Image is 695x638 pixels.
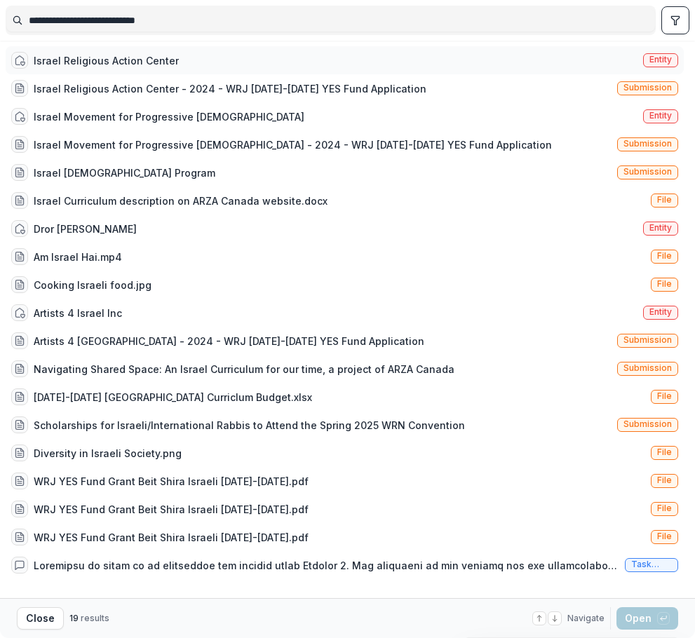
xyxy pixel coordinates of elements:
[649,55,672,65] span: Entity
[649,307,672,317] span: Entity
[567,612,605,625] span: Navigate
[657,279,672,289] span: File
[34,222,137,236] div: Dror [PERSON_NAME]
[34,446,182,461] div: Diversity in Israeli Society.png
[623,335,672,345] span: Submission
[657,503,672,513] span: File
[657,195,672,205] span: File
[34,418,465,433] div: Scholarships for Israeli/International Rabbis to Attend the Spring 2025 WRN Convention
[34,474,309,489] div: WRJ YES Fund Grant Beit Shira Israeli [DATE]-[DATE].pdf
[34,137,552,152] div: Israel Movement for Progressive [DEMOGRAPHIC_DATA] - 2024 - WRJ [DATE]-[DATE] YES Fund Application
[34,502,309,517] div: WRJ YES Fund Grant Beit Shira Israeli [DATE]-[DATE].pdf
[81,613,109,623] span: results
[623,167,672,177] span: Submission
[649,111,672,121] span: Entity
[657,391,672,401] span: File
[34,278,151,292] div: Cooking Israeli food.jpg
[17,607,64,630] button: Close
[657,251,672,261] span: File
[69,613,79,623] span: 19
[34,334,424,348] div: Artists 4 [GEOGRAPHIC_DATA] - 2024 - WRJ [DATE]-[DATE] YES Fund Application
[34,165,215,180] div: Israel [DEMOGRAPHIC_DATA] Program
[623,139,672,149] span: Submission
[616,607,678,630] button: Open
[34,53,179,68] div: Israel Religious Action Center
[34,81,426,96] div: Israel Religious Action Center - 2024 - WRJ [DATE]-[DATE] YES Fund Application
[34,390,312,405] div: [DATE]-[DATE] [GEOGRAPHIC_DATA] Curriclum Budget.xlsx
[34,194,328,208] div: Israel Curriculum description on ARZA Canada website.docx
[623,83,672,93] span: Submission
[34,306,122,320] div: Artists 4 Israel Inc
[657,447,672,457] span: File
[34,250,122,264] div: Am Israel Hai.mp4
[34,558,619,573] div: Loremipsu do sitam co ad elitseddoe tem incidid utlab Etdolor 2. Mag aliquaeni ad min veniamq nos...
[657,531,672,541] span: File
[34,109,304,124] div: Israel Movement for Progressive [DEMOGRAPHIC_DATA]
[661,6,689,34] button: toggle filters
[34,362,454,376] div: Navigating Shared Space: An Israel Curriculum for our time, a project of ARZA Canada
[623,419,672,429] span: Submission
[631,559,672,569] span: Task comment
[657,475,672,485] span: File
[34,530,309,545] div: WRJ YES Fund Grant Beit Shira Israeli [DATE]-[DATE].pdf
[623,363,672,373] span: Submission
[649,223,672,233] span: Entity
